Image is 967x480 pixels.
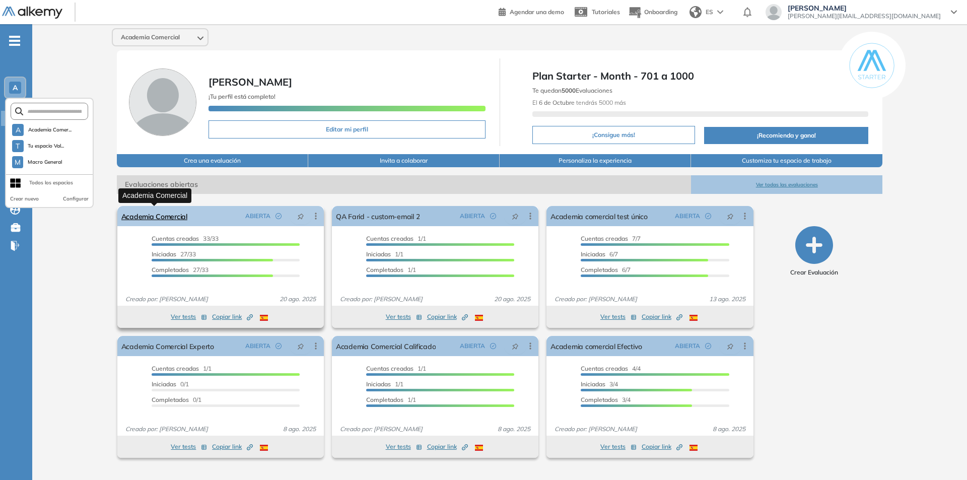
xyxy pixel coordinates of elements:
[600,441,637,453] button: Ver tests
[532,68,869,84] span: Plan Starter - Month - 701 a 1000
[427,441,468,453] button: Copiar link
[171,441,207,453] button: Ver tests
[260,445,268,451] img: ESP
[275,213,282,219] span: check-circle
[28,142,64,150] span: Tu espacio Val...
[689,315,698,321] img: ESP
[209,120,486,139] button: Editar mi perfil
[788,4,941,12] span: [PERSON_NAME]
[550,425,641,434] span: Creado por: [PERSON_NAME]
[2,7,62,19] img: Logo
[212,312,253,321] span: Copiar link
[689,6,702,18] img: world
[212,442,253,451] span: Copiar link
[550,336,642,356] a: Academia comercial Efectivo
[245,341,270,351] span: ABIERTA
[121,206,187,226] a: Academia Comercial
[63,195,89,203] button: Configurar
[581,235,628,242] span: Cuentas creadas
[719,338,741,354] button: pushpin
[209,93,275,100] span: ¡Tu perfil está completo!
[152,266,189,273] span: Completados
[460,341,485,351] span: ABIERTA
[917,432,967,480] iframe: Chat Widget
[245,212,270,221] span: ABIERTA
[550,295,641,304] span: Creado por: [PERSON_NAME]
[171,311,207,323] button: Ver tests
[386,441,422,453] button: Ver tests
[152,380,189,388] span: 0/1
[27,158,62,166] span: Macro General
[709,425,749,434] span: 8 ago. 2025
[121,33,180,41] span: Academia Comercial
[13,84,18,92] span: A
[675,212,700,221] span: ABIERTA
[279,425,320,434] span: 8 ago. 2025
[675,341,700,351] span: ABIERTA
[290,208,312,224] button: pushpin
[129,68,196,136] img: Foto de perfil
[118,188,191,203] div: Academia Comercial
[490,295,534,304] span: 20 ago. 2025
[581,380,618,388] span: 3/4
[504,208,526,224] button: pushpin
[366,380,391,388] span: Iniciadas
[499,5,564,17] a: Agendar una demo
[581,235,641,242] span: 7/7
[917,432,967,480] div: Widget de chat
[152,235,199,242] span: Cuentas creadas
[581,396,618,403] span: Completados
[366,250,391,258] span: Iniciadas
[727,212,734,220] span: pushpin
[366,266,416,273] span: 1/1
[366,235,413,242] span: Cuentas creadas
[16,142,20,150] span: T
[336,295,427,304] span: Creado por: [PERSON_NAME]
[691,154,882,167] button: Customiza tu espacio de trabajo
[475,315,483,321] img: ESP
[490,343,496,349] span: check-circle
[152,266,209,273] span: 27/33
[366,235,426,242] span: 1/1
[297,212,304,220] span: pushpin
[427,442,468,451] span: Copiar link
[689,445,698,451] img: ESP
[490,213,496,219] span: check-circle
[386,311,422,323] button: Ver tests
[152,396,201,403] span: 0/1
[532,87,612,94] span: Te quedan Evaluaciones
[366,365,426,372] span: 1/1
[297,342,304,350] span: pushpin
[152,250,196,258] span: 27/33
[366,266,403,273] span: Completados
[581,250,618,258] span: 6/7
[581,396,631,403] span: 3/4
[719,208,741,224] button: pushpin
[705,295,749,304] span: 13 ago. 2025
[790,268,838,277] span: Crear Evaluación
[121,336,214,356] a: Academia Comercial Experto
[512,342,519,350] span: pushpin
[212,441,253,453] button: Copiar link
[152,380,176,388] span: Iniciadas
[121,295,212,304] span: Creado por: [PERSON_NAME]
[510,8,564,16] span: Agendar una demo
[366,250,403,258] span: 1/1
[117,175,691,194] span: Evaluaciones abiertas
[366,396,403,403] span: Completados
[308,154,500,167] button: Invita a colaborar
[494,425,534,434] span: 8 ago. 2025
[209,76,292,88] span: [PERSON_NAME]
[152,365,212,372] span: 1/1
[121,425,212,434] span: Creado por: [PERSON_NAME]
[290,338,312,354] button: pushpin
[512,212,519,220] span: pushpin
[336,425,427,434] span: Creado por: [PERSON_NAME]
[504,338,526,354] button: pushpin
[592,8,620,16] span: Tutoriales
[500,154,691,167] button: Personaliza la experiencia
[727,342,734,350] span: pushpin
[28,126,72,134] span: Academia Comer...
[642,311,682,323] button: Copiar link
[532,99,626,106] span: El tendrás 5000 más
